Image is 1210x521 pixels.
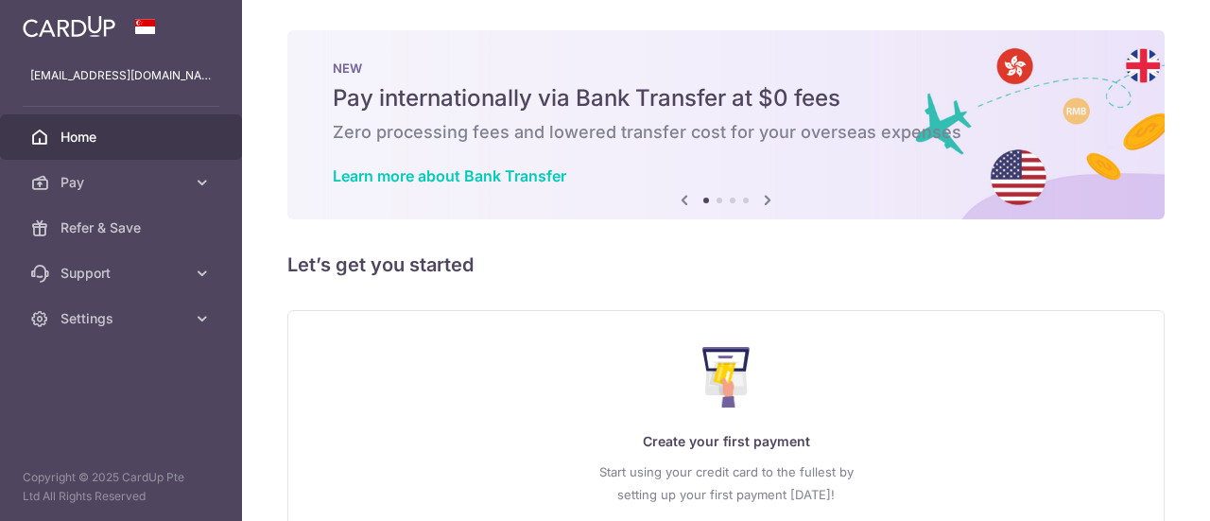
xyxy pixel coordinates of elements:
p: NEW [333,61,1119,76]
span: Support [60,264,185,283]
p: Start using your credit card to the fullest by setting up your first payment [DATE]! [326,460,1126,506]
p: [EMAIL_ADDRESS][DOMAIN_NAME] [30,66,212,85]
img: CardUp [23,15,115,38]
img: Bank transfer banner [287,30,1165,219]
img: Make Payment [702,347,751,408]
span: Pay [60,173,185,192]
p: Create your first payment [326,430,1126,453]
span: Settings [60,309,185,328]
h5: Pay internationally via Bank Transfer at $0 fees [333,83,1119,113]
h5: Let’s get you started [287,250,1165,280]
h6: Zero processing fees and lowered transfer cost for your overseas expenses [333,121,1119,144]
span: Home [60,128,185,147]
span: Refer & Save [60,218,185,237]
a: Learn more about Bank Transfer [333,166,566,185]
